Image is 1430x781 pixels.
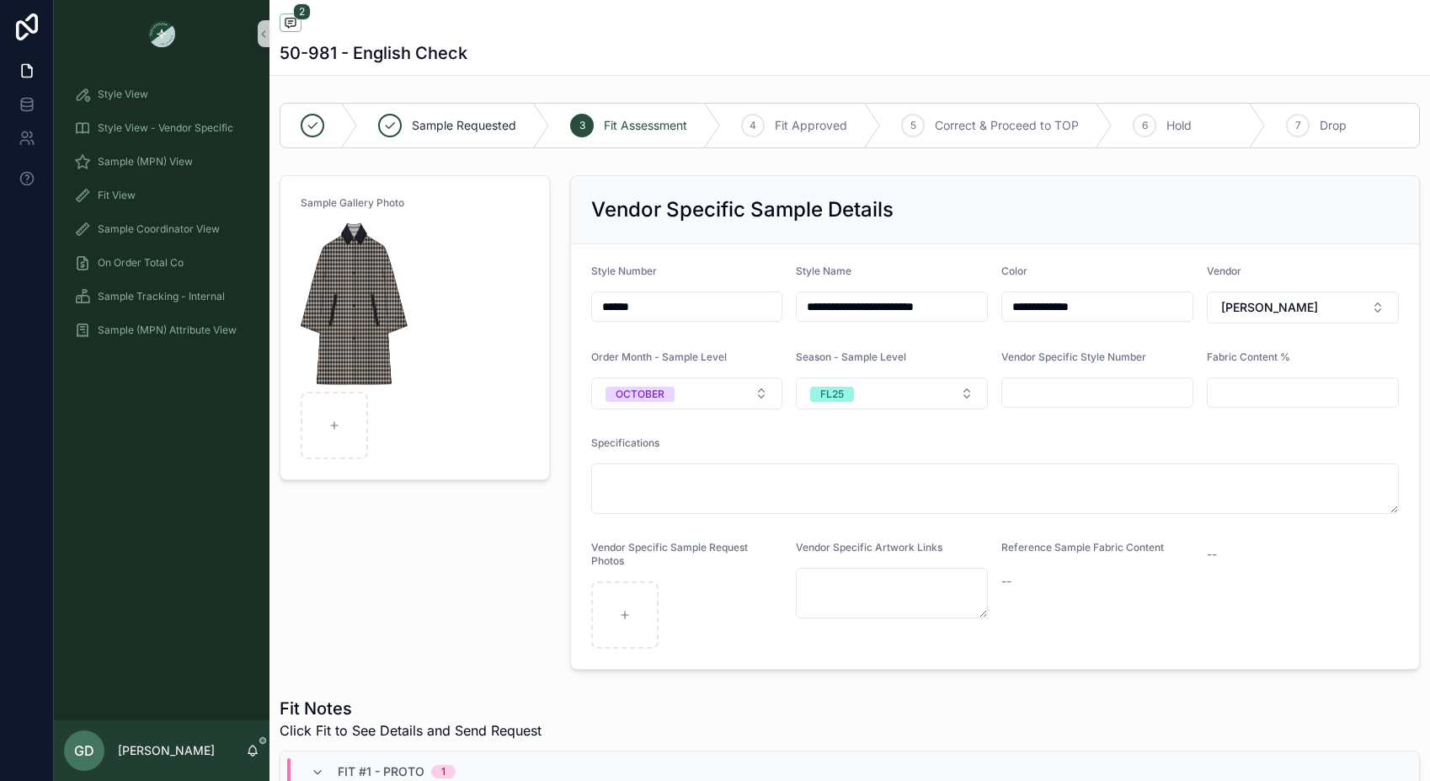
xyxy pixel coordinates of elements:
span: GD [74,741,94,761]
h1: 50-981 - English Check [280,41,467,65]
span: Style View - Vendor Specific [98,121,233,135]
span: -- [1001,573,1011,590]
span: Vendor [1207,265,1241,277]
span: Fit Assessment [604,117,687,134]
span: Sample Requested [412,117,516,134]
span: Style Number [591,265,657,277]
button: 2 [280,13,301,35]
p: [PERSON_NAME] [118,742,215,759]
span: Sample (MPN) View [98,155,193,169]
span: Click Fit to See Details and Send Request [280,720,542,741]
button: Select Button [796,377,988,409]
span: Reference Sample Fabric Content [1001,541,1164,554]
a: Sample (MPN) View [64,147,259,177]
a: Sample Tracking - Internal [64,281,259,312]
span: Fit #1 - Proto [338,763,424,780]
h2: Vendor Specific Sample Details [591,196,894,223]
img: App logo [148,20,175,47]
a: Style View - Vendor Specific [64,113,259,143]
span: Color [1001,265,1027,277]
a: On Order Total Co [64,248,259,278]
span: 3 [579,119,585,132]
button: Select Button [1207,292,1399,324]
span: Sample Coordinator View [98,222,220,236]
button: Select Button [591,377,783,409]
span: Fit Approved [775,117,847,134]
div: OCTOBER [616,387,664,402]
span: [PERSON_NAME] [1221,299,1318,316]
a: Sample (MPN) Attribute View [64,315,259,345]
span: Season - Sample Level [796,350,906,363]
span: Vendor Specific Sample Request Photos [591,541,748,567]
span: On Order Total Co [98,256,184,270]
h1: Fit Notes [280,697,542,720]
span: 5 [910,119,916,132]
span: Drop [1320,117,1347,134]
span: Fabric Content % [1207,350,1290,363]
span: -- [1207,546,1217,563]
span: 2 [293,3,311,20]
div: FL25 [820,387,844,402]
span: Order Month - Sample Level [591,350,727,363]
span: Vendor Specific Style Number [1001,350,1146,363]
span: Sample Tracking - Internal [98,290,225,303]
span: Sample (MPN) Attribute View [98,324,237,337]
span: Specifications [591,436,659,449]
div: scrollable content [54,67,269,367]
a: Fit View [64,180,259,211]
span: Sample Gallery Photo [301,196,404,209]
a: Sample Coordinator View [64,214,259,244]
span: 4 [750,119,756,132]
span: Correct & Proceed to TOP [935,117,1079,134]
span: 6 [1142,119,1148,132]
img: Picture7689876.png [301,223,408,385]
span: 7 [1295,119,1301,132]
a: Style View [64,79,259,110]
span: Style Name [796,265,851,277]
span: Vendor Specific Artwork Links [796,541,942,554]
span: Fit View [98,189,136,202]
span: Style View [98,88,148,101]
div: 1 [441,765,446,778]
span: Hold [1166,117,1192,134]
